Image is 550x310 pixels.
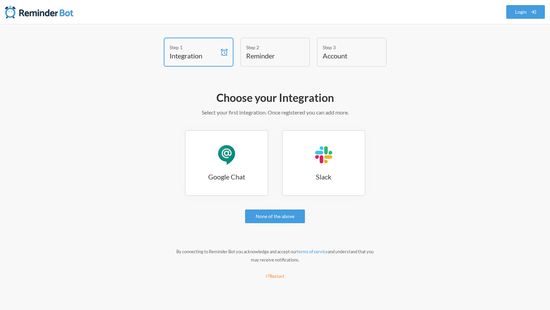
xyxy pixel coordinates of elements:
a: Login [506,5,545,19]
a: None of the above [245,210,305,223]
a: terms of service [297,249,328,254]
small: Restart [266,273,285,279]
h3: Google Chat [186,172,268,181]
div: Step 3 [323,44,371,51]
small: By connecting to Reminder Bot you acknowledge and accept our and understand that you may receive ... [176,249,374,262]
img: Reminder Bot [5,5,73,19]
h4: Account [323,51,371,60]
h4: Integration [170,51,217,60]
h2: Choose your Integration [77,91,473,105]
div: Step 1 [170,44,217,51]
p: Select your first integration. Once registered you can add more. [77,108,473,117]
div: Step 2 [246,44,294,51]
h3: Slack [283,172,365,181]
h4: Reminder [246,51,294,60]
